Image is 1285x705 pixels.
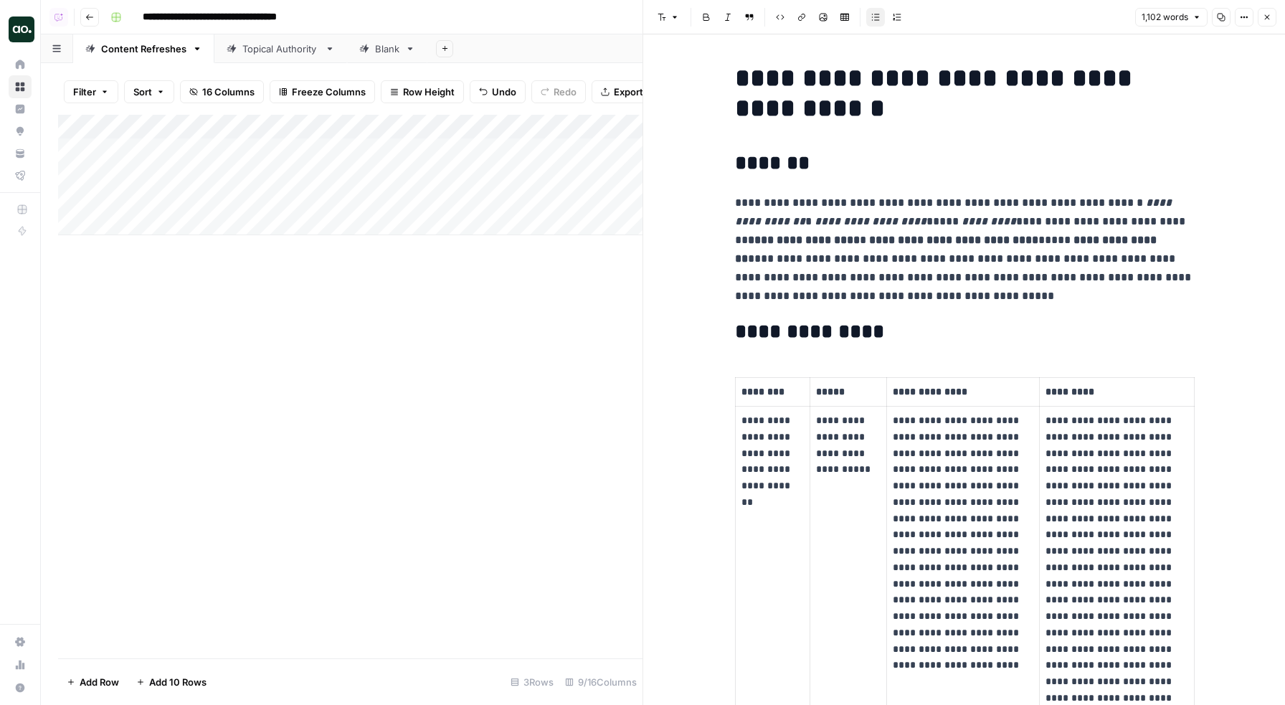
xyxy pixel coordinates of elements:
[73,85,96,99] span: Filter
[381,80,464,103] button: Row Height
[242,42,319,56] div: Topical Authority
[101,42,186,56] div: Content Refreshes
[149,675,207,689] span: Add 10 Rows
[9,164,32,187] a: Flightpath
[554,85,577,99] span: Redo
[1135,8,1208,27] button: 1,102 words
[403,85,455,99] span: Row Height
[9,98,32,120] a: Insights
[214,34,347,63] a: Topical Authority
[9,120,32,143] a: Opportunities
[9,11,32,47] button: Workspace: Nick's Workspace
[9,630,32,653] a: Settings
[9,676,32,699] button: Help + Support
[9,142,32,165] a: Your Data
[270,80,375,103] button: Freeze Columns
[292,85,366,99] span: Freeze Columns
[9,653,32,676] a: Usage
[73,34,214,63] a: Content Refreshes
[180,80,264,103] button: 16 Columns
[80,675,119,689] span: Add Row
[133,85,152,99] span: Sort
[9,53,32,76] a: Home
[202,85,255,99] span: 16 Columns
[531,80,586,103] button: Redo
[64,80,118,103] button: Filter
[470,80,526,103] button: Undo
[614,85,665,99] span: Export CSV
[124,80,174,103] button: Sort
[559,671,642,694] div: 9/16 Columns
[492,85,516,99] span: Undo
[1142,11,1188,24] span: 1,102 words
[9,16,34,42] img: Nick's Workspace Logo
[128,671,215,694] button: Add 10 Rows
[9,75,32,98] a: Browse
[505,671,559,694] div: 3 Rows
[347,34,427,63] a: Blank
[375,42,399,56] div: Blank
[592,80,674,103] button: Export CSV
[58,671,128,694] button: Add Row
